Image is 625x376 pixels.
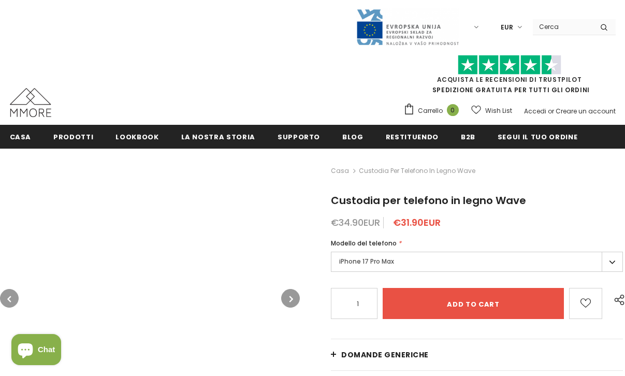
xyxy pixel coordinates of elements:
img: Casi MMORE [10,88,51,117]
span: Lookbook [115,132,158,142]
label: iPhone 17 Pro Max [331,252,623,272]
span: supporto [278,132,320,142]
img: Javni Razpis [356,8,459,46]
span: SPEDIZIONE GRATUITA PER TUTTI GLI ORDINI [403,60,616,94]
span: Wish List [485,106,512,116]
span: EUR [501,22,513,33]
a: Casa [331,165,349,177]
a: B2B [461,125,475,148]
a: Blog [342,125,364,148]
a: Lookbook [115,125,158,148]
a: Creare un account [556,107,616,115]
span: Custodia per telefono in legno Wave [359,165,475,177]
a: Acquista le recensioni di TrustPilot [437,75,582,84]
span: Domande generiche [341,350,429,360]
span: Casa [10,132,32,142]
span: B2B [461,132,475,142]
span: Modello del telefono [331,239,397,248]
a: Casa [10,125,32,148]
span: Custodia per telefono in legno Wave [331,193,526,208]
a: Carrello 0 [403,103,464,119]
span: Restituendo [386,132,439,142]
a: Segui il tuo ordine [498,125,577,148]
span: 0 [447,104,459,116]
img: Fidati di Pilot Stars [458,55,561,75]
a: Restituendo [386,125,439,148]
span: Segui il tuo ordine [498,132,577,142]
a: Accedi [524,107,546,115]
input: Search Site [533,19,592,34]
span: Blog [342,132,364,142]
span: €31.90EUR [393,216,441,229]
a: La nostra storia [181,125,255,148]
span: Prodotti [53,132,93,142]
a: Javni Razpis [356,22,459,31]
span: Carrello [418,106,443,116]
a: Prodotti [53,125,93,148]
a: Wish List [471,102,512,120]
a: supporto [278,125,320,148]
span: La nostra storia [181,132,255,142]
span: €34.90EUR [331,216,380,229]
input: Add to cart [383,288,563,319]
inbox-online-store-chat: Shopify online store chat [8,334,64,368]
span: or [548,107,554,115]
a: Domande generiche [331,339,623,370]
